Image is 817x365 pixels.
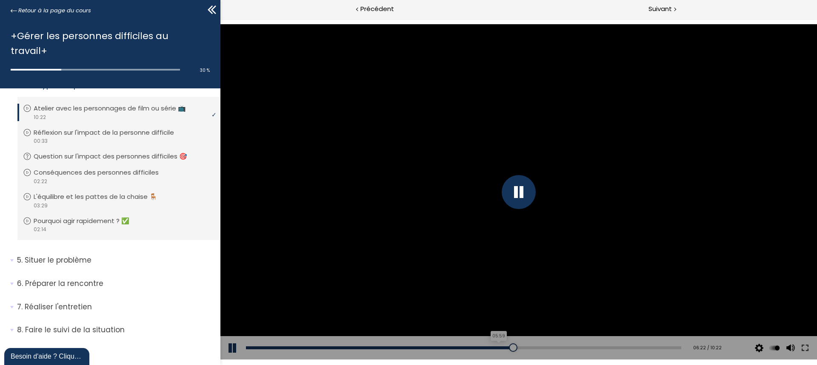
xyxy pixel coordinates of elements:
[360,4,394,14] span: Précédent
[548,317,560,341] button: Play back rate
[270,312,286,322] div: 05:59
[17,302,23,312] span: 7.
[532,317,545,341] button: Video quality
[648,4,672,14] span: Suivant
[563,317,576,341] button: Volume
[18,6,91,15] span: Retour à la page du cours
[17,278,23,289] span: 6.
[200,67,210,74] span: 30 %
[34,104,199,113] p: Atelier avec les personnages de film ou série 📺
[11,28,206,58] h1: +Gérer les personnes difficiles au travail+
[11,6,91,15] a: Retour à la page du cours
[546,317,562,341] div: Modifier la vitesse de lecture
[17,255,23,266] span: 5.
[17,325,23,335] span: 8.
[17,255,214,266] p: Situer le problème
[33,113,46,121] span: 10:22
[17,325,214,335] p: Faire le suivi de la situation
[17,278,214,289] p: Préparer la rencontre
[34,128,187,137] p: Réflexion sur l'impact de la personne difficile
[33,137,48,145] span: 00:33
[17,302,214,312] p: Réaliser l'entretien
[4,346,91,365] iframe: chat widget
[468,325,501,333] div: 06:22 / 10:22
[17,348,214,359] p: Conclusion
